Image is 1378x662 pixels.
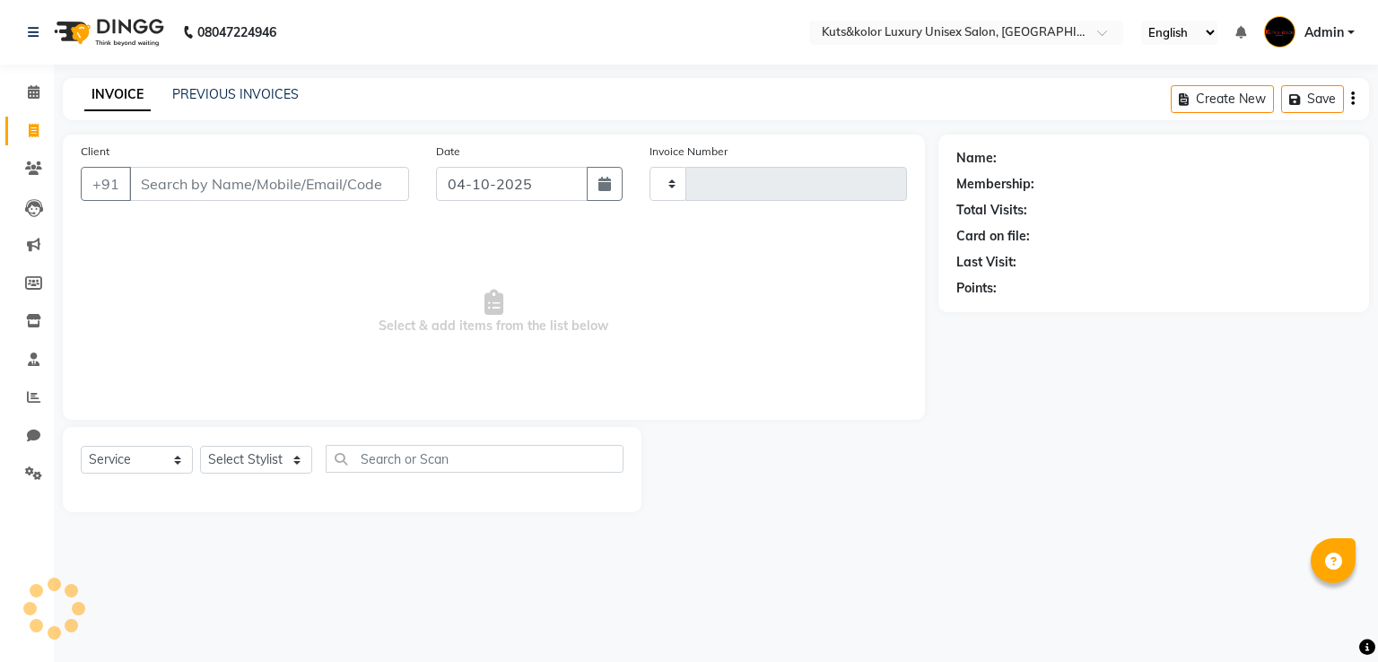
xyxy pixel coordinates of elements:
input: Search by Name/Mobile/Email/Code [129,167,409,201]
div: Membership: [956,175,1034,194]
div: Name: [956,149,997,168]
div: Last Visit: [956,253,1016,272]
div: Card on file: [956,227,1030,246]
span: Admin [1304,23,1344,42]
label: Client [81,144,109,160]
div: Total Visits: [956,201,1027,220]
label: Invoice Number [650,144,728,160]
button: Save [1281,85,1344,113]
img: Admin [1264,16,1295,48]
input: Search or Scan [326,445,624,473]
label: Date [436,144,460,160]
div: Points: [956,279,997,298]
button: +91 [81,167,131,201]
b: 08047224946 [197,7,276,57]
button: Create New [1171,85,1274,113]
a: INVOICE [84,79,151,111]
span: Select & add items from the list below [81,222,907,402]
img: logo [46,7,169,57]
a: PREVIOUS INVOICES [172,86,299,102]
